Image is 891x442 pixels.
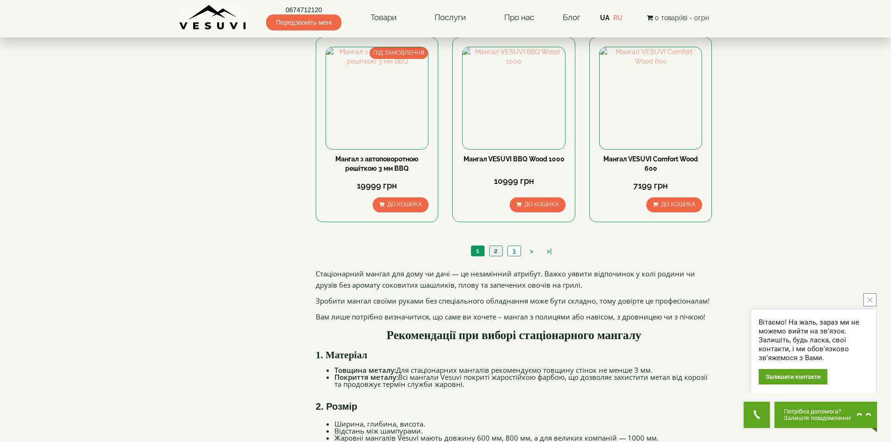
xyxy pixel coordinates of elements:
[599,180,702,192] div: 7199 грн
[661,201,695,208] span: До кошика
[563,13,580,22] a: Блог
[784,408,852,415] span: Потрібна допомога?
[507,246,521,256] a: 3
[462,175,565,187] div: 10999 грн
[316,268,712,290] p: Стаціонарний мангал для дому чи дачі — це незамінний атрибут. Важко уявити відпочинок у колі роди...
[759,369,827,384] div: Залишити контакти
[646,197,702,212] button: До кошика
[525,246,538,256] a: >
[334,428,712,435] li: Відстань між шампурами.
[369,47,428,59] span: ПІД ЗАМОВЛЕННЯ
[334,420,712,428] li: Ширина, глибина, висота.
[603,155,698,172] a: Мангал VESUVI Comfort Wood 600
[316,295,712,306] p: Зробити мангал своїми руками без спеціального обладнання може бути складно, тому довірте це профе...
[316,348,712,362] p: 1. Матеріал
[489,246,502,256] a: 2
[775,402,877,428] button: Chat button
[334,372,398,382] strong: Покриття металу:
[476,247,479,254] span: 1
[425,7,475,29] a: Послуги
[863,293,877,306] button: close button
[464,155,565,163] a: Мангал VESUVI BBQ Wood 1000
[316,401,357,412] strong: 2. Розмір
[463,47,565,149] img: Мангал VESUVI BBQ Wood 1000
[655,14,709,22] span: 0 товар(ів) - 0грн
[334,374,712,388] li: Всі мангали Vesuvi покриті жаростійкою фарбою, що дозволяє захистити метал від корозії та продовж...
[524,201,559,208] span: До кошика
[316,311,712,322] p: Вам лише потрібно визначитися, що саме ви хочете – мангал з полицями або навісом, з дровницею чи ...
[387,201,422,208] span: До кошика
[266,14,341,30] span: Передзвоніть мені
[784,415,852,421] span: Залиште повідомлення
[510,197,565,212] button: До кошика
[335,155,419,172] a: Мангал з автоповоротною решіткою 3 мм BBQ
[316,327,712,344] p: Рекомендації при виборі стаціонарного мангалу
[600,14,609,22] a: UA
[361,7,406,29] a: Товари
[326,47,428,149] img: Мангал з автоповоротною решіткою 3 мм BBQ
[600,47,702,149] img: Мангал VESUVI Comfort Wood 600
[334,367,712,374] li: Для стаціонарних мангалів рекомендуємо товщину стінок не менше 3 мм.
[179,5,247,30] img: Завод VESUVI
[334,435,712,442] li: Жаровні мангалів Vesuvi мають довжину 600 мм, 800 мм, а для великих компаній — 1000 мм.
[495,7,543,29] a: Про нас
[373,197,428,212] button: До кошика
[613,14,623,22] a: RU
[266,5,341,14] a: 0674712120
[759,318,869,362] div: Вітаємо! На жаль, зараз ми не можемо вийти на зв'язок. Залишіть, будь ласка, свої контакти, і ми ...
[744,402,770,428] button: Get Call button
[334,365,396,375] strong: Товщина металу:
[326,180,428,192] div: 19999 грн
[644,13,712,23] button: 0 товар(ів) - 0грн
[542,246,557,256] a: >|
